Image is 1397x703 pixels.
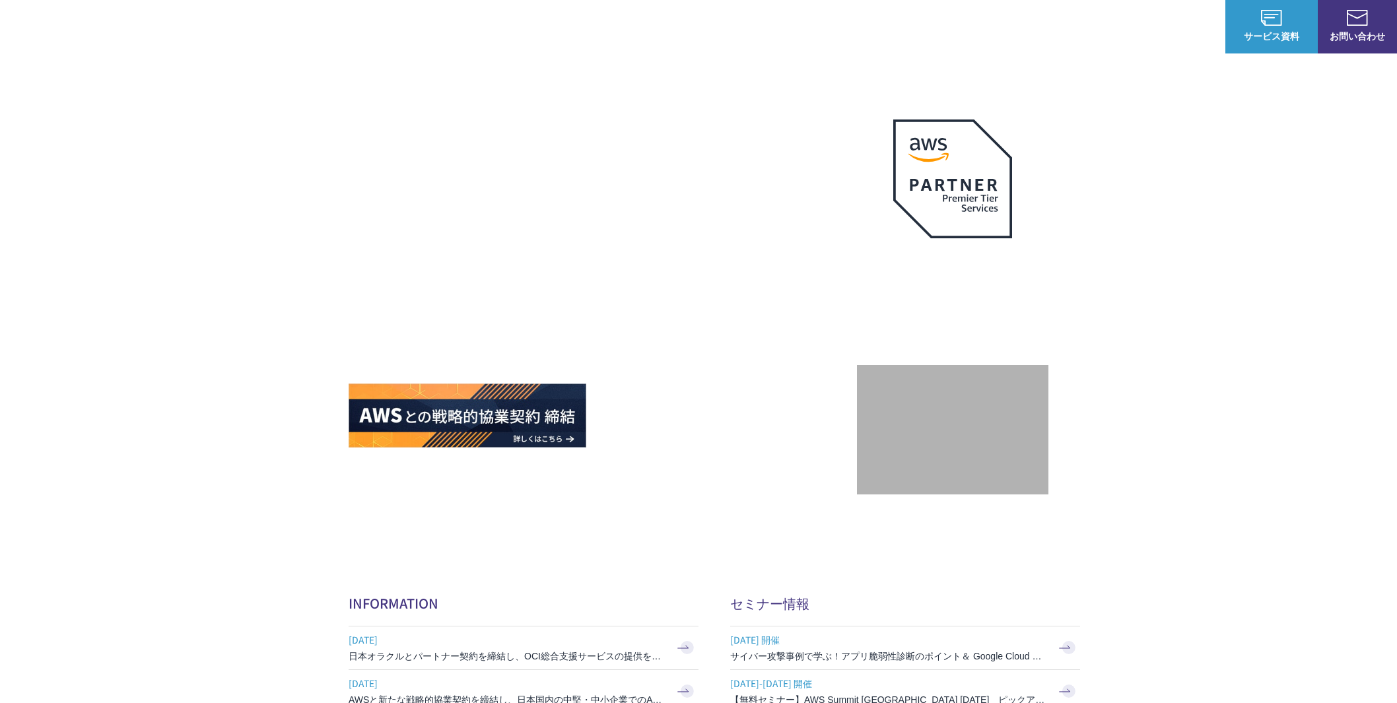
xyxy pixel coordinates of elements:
span: NHN テコラス AWS総合支援サービス [152,13,248,40]
h2: セミナー情報 [730,593,1080,613]
a: AWS総合支援サービス C-Chorus NHN テコラスAWS総合支援サービス [20,11,248,42]
a: ログイン [1175,20,1212,34]
p: サービス [827,20,877,34]
img: AWS総合支援サービス C-Chorus サービス資料 [1261,10,1282,26]
a: 導入事例 [1035,20,1072,34]
span: サービス資料 [1225,29,1318,43]
img: AWS請求代行サービス 統合管理プラン [594,384,832,448]
span: [DATE] [349,673,665,693]
span: [DATE] [349,630,665,650]
span: [DATE] 開催 [730,630,1047,650]
h3: サイバー攻撃事例で学ぶ！アプリ脆弱性診断のポイント＆ Google Cloud セキュリティ対策 [730,650,1047,663]
p: 強み [768,20,800,34]
img: 契約件数 [883,385,1022,481]
p: 最上位プレミアティア サービスパートナー [877,254,1028,305]
p: AWSの導入からコスト削減、 構成・運用の最適化からデータ活用まで 規模や業種業態を問わない マネージドサービスで [349,146,857,204]
h2: INFORMATION [349,593,698,613]
p: 業種別ソリューション [903,20,1009,34]
h1: AWS ジャーニーの 成功を実現 [349,217,857,344]
h3: 日本オラクルとパートナー契約を締結し、OCI総合支援サービスの提供を開始 [349,650,665,663]
a: [DATE] 日本オラクルとパートナー契約を締結し、OCI総合支援サービスの提供を開始 [349,626,698,669]
img: AWSとの戦略的協業契約 締結 [349,384,586,448]
span: [DATE]-[DATE] 開催 [730,673,1047,693]
img: AWSプレミアティアサービスパートナー [893,119,1012,238]
a: [DATE] 開催 サイバー攻撃事例で学ぶ！アプリ脆弱性診断のポイント＆ Google Cloud セキュリティ対策 [730,626,1080,669]
em: AWS [938,254,968,273]
img: お問い合わせ [1347,10,1368,26]
p: ナレッジ [1099,20,1149,34]
span: お問い合わせ [1318,29,1397,43]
